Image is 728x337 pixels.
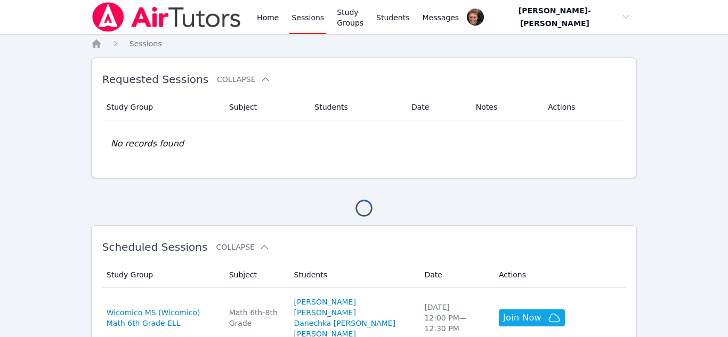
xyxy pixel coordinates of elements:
img: Air Tutors [91,2,242,32]
nav: Breadcrumb [91,38,637,49]
button: Collapse [216,242,269,252]
th: Students [288,262,418,288]
span: Scheduled Sessions [102,241,208,253]
th: Study Group [102,94,223,120]
span: Requested Sessions [102,73,208,86]
a: [PERSON_NAME] [294,297,356,307]
button: Collapse [217,74,270,85]
td: No records found [102,120,626,167]
th: Actions [541,94,626,120]
div: Math 6th-8th Grade [229,307,281,328]
th: Study Group [102,262,223,288]
button: Join Now [499,309,565,326]
th: Students [308,94,405,120]
a: [PERSON_NAME] [294,307,356,318]
span: Join Now [503,311,541,324]
th: Notes [470,94,541,120]
a: Wicomico MS (Wicomico) Math 6th Grade ELL [107,307,216,328]
th: Actions [492,262,626,288]
a: Danechka [PERSON_NAME] [294,318,396,328]
th: Subject [223,262,288,288]
span: Sessions [130,39,162,48]
th: Subject [223,94,309,120]
th: Date [405,94,470,120]
span: Messages [423,12,459,23]
th: Date [418,262,492,288]
a: Sessions [130,38,162,49]
div: [DATE] 12:00 PM — 12:30 PM [424,302,486,334]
